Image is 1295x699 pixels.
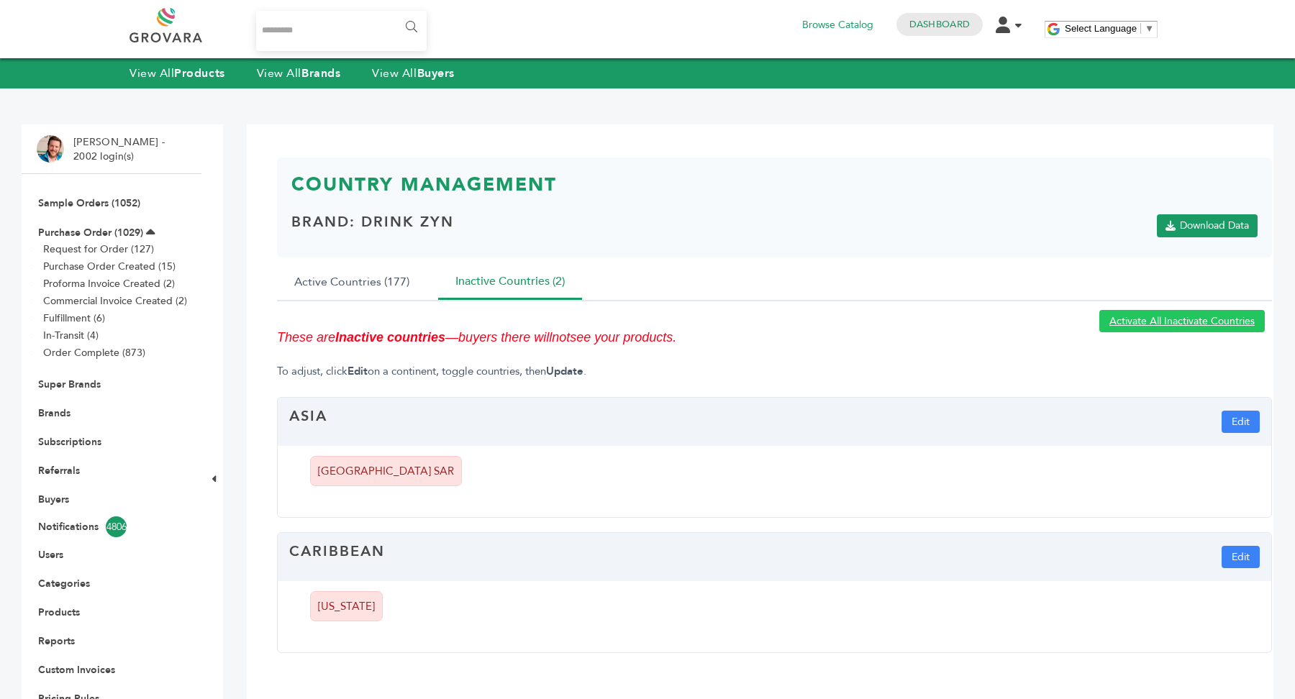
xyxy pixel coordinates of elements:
strong: Update [546,364,583,378]
a: Browse Catalog [802,17,873,33]
h3: Country Management [291,172,1258,209]
span: Select Language [1065,23,1137,34]
a: Dashboard [909,18,970,31]
a: Purchase Order (1029) [38,226,143,239]
a: Subscriptions [38,435,101,449]
span: 4806 [106,516,127,537]
a: Purchase Order Created (15) [43,260,176,273]
a: Download Data [1157,214,1258,237]
a: Request for Order (127) [43,242,154,256]
a: Order Complete (873) [43,346,145,360]
a: Referrals [38,464,80,478]
a: Sample Orders (1052) [38,196,140,210]
strong: Inactive countries [335,330,445,344]
a: View AllBuyers [372,65,455,81]
a: Brands [38,406,71,420]
a: Users [38,548,63,562]
a: Products [38,606,80,619]
em: not [552,330,570,344]
button: Edit [1222,411,1260,433]
strong: Products [174,65,224,81]
a: Notifications4806 [38,516,185,537]
strong: Edit [347,364,368,378]
a: Commercial Invoice Created (2) [43,294,187,308]
a: Custom Invoices [38,663,115,677]
strong: Buyers [417,65,455,81]
input: Search... [256,11,427,51]
a: View AllBrands [257,65,341,81]
a: Select Language​ [1065,23,1154,34]
a: Proforma Invoice Created (2) [43,277,175,291]
button: Inactive Countries (2) [438,265,582,300]
a: In-Transit (4) [43,329,99,342]
p: These are —buyers there will see your products. [277,329,1272,346]
a: Buyers [38,493,69,506]
a: Activate All Inactivate Countries [1099,310,1265,332]
h4: Caribbean [289,542,385,572]
span: ​ [1140,23,1141,34]
li: [PERSON_NAME] - 2002 login(s) [73,135,168,163]
span: ▼ [1145,23,1154,34]
button: Active Countries (177) [277,265,427,300]
button: Edit [1222,546,1260,568]
h4: Brand: Drink Zyn [291,212,454,243]
a: View AllProducts [129,65,225,81]
li: [GEOGRAPHIC_DATA] SAR [310,456,462,486]
p: To adjust, click on a continent, toggle countries, then . [277,364,1272,379]
a: Reports [38,634,75,648]
h4: Asia [289,406,327,437]
strong: Brands [301,65,340,81]
a: Super Brands [38,378,101,391]
a: Fulfillment (6) [43,311,105,325]
li: [US_STATE] [310,591,383,621]
a: Categories [38,577,90,590]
